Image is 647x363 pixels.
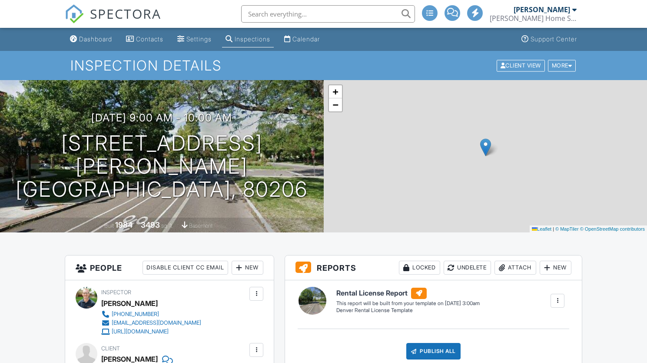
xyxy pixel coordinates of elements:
[548,60,576,71] div: More
[494,261,536,275] div: Attach
[235,35,270,43] div: Inspections
[222,31,274,47] a: Inspections
[65,12,161,30] a: SPECTORA
[101,327,201,336] a: [URL][DOMAIN_NAME]
[104,222,114,229] span: Built
[329,98,342,111] a: Zoom out
[14,132,310,201] h1: [STREET_ADDRESS][PERSON_NAME] [GEOGRAPHIC_DATA], 80206
[285,255,582,280] h3: Reports
[496,62,547,68] a: Client View
[518,31,581,47] a: Support Center
[70,58,577,73] h1: Inspection Details
[112,319,201,326] div: [EMAIL_ADDRESS][DOMAIN_NAME]
[332,99,338,110] span: −
[336,307,480,314] div: Denver Rental License Template
[161,222,173,229] span: sq. ft.
[514,5,570,14] div: [PERSON_NAME]
[531,35,577,43] div: Support Center
[329,85,342,98] a: Zoom in
[555,226,579,232] a: © MapTiler
[90,4,161,23] span: SPECTORA
[65,255,274,280] h3: People
[141,220,160,229] div: 3493
[136,35,163,43] div: Contacts
[232,261,263,275] div: New
[189,222,212,229] span: basement
[115,220,133,229] div: 1984
[65,4,84,24] img: The Best Home Inspection Software - Spectora
[123,31,167,47] a: Contacts
[186,35,212,43] div: Settings
[174,31,215,47] a: Settings
[444,261,491,275] div: Undelete
[66,31,116,47] a: Dashboard
[497,60,545,71] div: Client View
[101,345,120,352] span: Client
[406,343,461,360] div: Publish All
[332,86,338,97] span: +
[91,112,232,124] h3: [DATE] 9:00 am - 10:00 am
[336,300,480,307] div: This report will be built from your template on [DATE] 3:00am
[490,14,577,23] div: Scott Home Services, LLC
[112,311,159,318] div: [PHONE_NUMBER]
[101,297,158,310] div: [PERSON_NAME]
[143,261,228,275] div: Disable Client CC Email
[112,328,169,335] div: [URL][DOMAIN_NAME]
[532,226,551,232] a: Leaflet
[241,5,415,23] input: Search everything...
[101,319,201,327] a: [EMAIL_ADDRESS][DOMAIN_NAME]
[480,138,491,156] img: Marker
[336,288,480,299] h6: Rental License Report
[292,35,320,43] div: Calendar
[540,261,571,275] div: New
[399,261,440,275] div: Locked
[580,226,645,232] a: © OpenStreetMap contributors
[281,31,323,47] a: Calendar
[101,289,131,296] span: Inspector
[79,35,112,43] div: Dashboard
[553,226,554,232] span: |
[101,310,201,319] a: [PHONE_NUMBER]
